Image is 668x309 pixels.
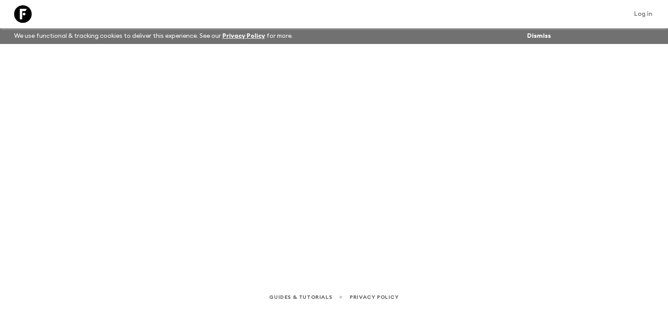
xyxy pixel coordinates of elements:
a: Privacy Policy [350,292,399,302]
p: We use functional & tracking cookies to deliver this experience. See our for more. [11,28,296,44]
a: Guides & Tutorials [269,292,332,302]
button: Dismiss [525,30,553,42]
a: Log in [629,8,657,20]
a: Privacy Policy [222,33,265,39]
